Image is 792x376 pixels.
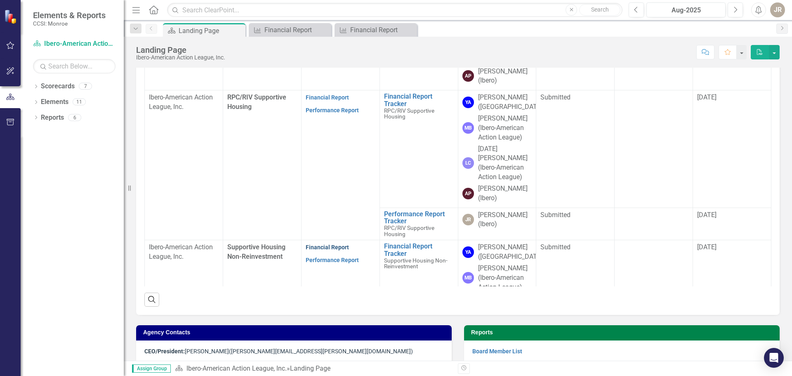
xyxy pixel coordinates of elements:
[384,257,448,270] span: Supportive Housing Non-Reinvestment
[144,348,185,355] strong: CEO/President:
[33,20,106,27] small: CCSI: Monroe
[462,70,474,82] div: AP
[472,348,522,355] a: Board Member List
[384,225,434,237] span: RPC/RIV Supportive Housing
[4,9,19,24] img: ClearPoint Strategy
[471,329,775,336] h3: Reports
[379,90,458,208] td: Double-Click to Edit Right Click for Context Menu
[229,348,413,355] span: ([PERSON_NAME][EMAIL_ADDRESS][PERSON_NAME][DOMAIN_NAME])
[136,45,225,54] div: Landing Page
[350,25,415,35] div: Financial Report
[33,10,106,20] span: Elements & Reports
[68,114,81,121] div: 6
[41,97,68,107] a: Elements
[136,54,225,61] div: Ibero-American Action League, Inc.
[33,39,115,49] a: Ibero-American Action League, Inc.
[462,272,474,284] div: MB
[227,93,286,111] span: RPC/RIV Supportive Housing
[186,364,287,372] a: Ibero-American Action League, Inc.
[540,93,570,101] span: Submitted
[540,243,570,251] span: Submitted
[649,5,723,15] div: Aug-2025
[264,25,329,35] div: Financial Report
[306,257,359,263] a: Performance Report
[462,122,474,134] div: MB
[478,144,532,182] div: [DATE][PERSON_NAME] (Ibero-American Action League)
[462,157,474,169] div: LC
[384,210,454,225] a: Performance Report Tracker
[591,6,609,13] span: Search
[462,214,474,225] div: JR
[536,240,615,357] td: Double-Click to Edit
[478,184,532,203] div: [PERSON_NAME] (Ibero)
[615,240,693,357] td: Double-Click to Edit
[73,99,86,106] div: 11
[337,25,415,35] a: Financial Report
[462,97,474,108] div: YA
[478,210,532,229] div: [PERSON_NAME] (Ibero)
[179,26,243,36] div: Landing Page
[384,93,454,107] a: Financial Report Tracker
[227,243,285,260] span: Supportive Housing Non-Reinvestment
[79,83,92,90] div: 7
[251,25,329,35] a: Financial Report
[478,264,532,292] div: [PERSON_NAME] (Ibero-American Action League)
[149,243,219,262] p: Ibero-American Action League, Inc.
[149,93,219,112] p: Ibero-American Action League, Inc.
[175,364,452,374] div: »
[167,3,622,17] input: Search ClearPoint...
[478,93,545,112] div: [PERSON_NAME] ([GEOGRAPHIC_DATA])
[478,243,545,262] div: [PERSON_NAME] ([GEOGRAPHIC_DATA])
[478,114,532,142] div: [PERSON_NAME] (Ibero-American Action League)
[540,211,570,219] span: Submitted
[462,188,474,199] div: AP
[379,240,458,357] td: Double-Click to Edit Right Click for Context Menu
[615,208,693,240] td: Double-Click to Edit
[41,82,75,91] a: Scorecards
[770,2,785,17] button: JR
[384,243,454,257] a: Financial Report Tracker
[615,90,693,208] td: Double-Click to Edit
[379,208,458,240] td: Double-Click to Edit Right Click for Context Menu
[536,90,615,208] td: Double-Click to Edit
[290,364,330,372] div: Landing Page
[306,244,349,251] a: Financial Report
[33,59,115,73] input: Search Below...
[697,243,717,251] span: [DATE]
[306,107,359,114] a: Performance Report
[462,246,474,258] div: YA
[41,113,64,123] a: Reports
[306,94,349,101] a: Financial Report
[144,348,229,355] span: [PERSON_NAME]
[478,67,532,86] div: [PERSON_NAME] (Ibero)
[579,4,620,16] button: Search
[697,93,717,101] span: [DATE]
[697,211,717,219] span: [DATE]
[384,107,434,120] span: RPC/RIV Supportive Housing
[143,329,448,336] h3: Agency Contacts
[646,2,726,17] button: Aug-2025
[132,364,171,373] span: Assign Group
[764,348,784,368] div: Open Intercom Messenger
[536,208,615,240] td: Double-Click to Edit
